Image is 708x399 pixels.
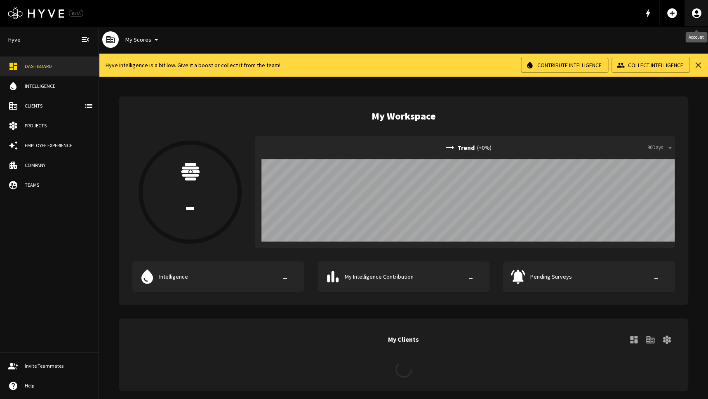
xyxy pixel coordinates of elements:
[642,331,659,348] a: View Clients
[644,268,668,285] p: -
[663,4,681,22] button: Add
[530,272,640,281] p: Pending Surveys
[388,334,419,345] h6: My Clients
[139,268,156,285] span: water_drop
[477,143,492,152] p: ( + 0 %)
[181,189,200,222] p: -
[25,362,90,370] div: Invite Teammates
[457,143,475,153] p: Trend
[69,10,83,17] div: BETA
[25,63,90,70] div: Dashboard
[159,272,270,281] p: Intelligence
[80,98,97,114] button: client-list
[25,82,90,90] div: Intelligence
[25,162,90,169] div: Company
[445,143,455,153] span: trending_flat
[122,32,165,47] button: My Scores
[666,144,674,151] span: arrow_drop_down
[139,141,242,244] button: -
[8,81,18,91] span: water_drop
[25,122,90,129] div: Projects
[645,141,675,154] button: 90Days
[25,102,90,110] div: Clients
[132,261,304,292] button: Intelligence-
[106,61,514,70] p: Hyve intelligence is a bit low. Give it a boost or collect it from the team!
[521,58,608,73] button: Contribute Intelligence
[25,382,90,390] div: Help
[626,331,642,348] a: View Client Dashboard
[273,268,298,285] p: -
[372,110,436,123] h5: My Workspace
[25,142,90,149] div: Employee Experience
[25,181,90,189] div: Teams
[666,7,678,19] span: add_circle
[5,32,24,47] a: Hyve
[503,261,675,292] a: Pending Surveys-
[526,61,534,69] span: water_drop
[659,331,675,348] a: View Client Projects
[612,58,690,73] button: Collect Intelligence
